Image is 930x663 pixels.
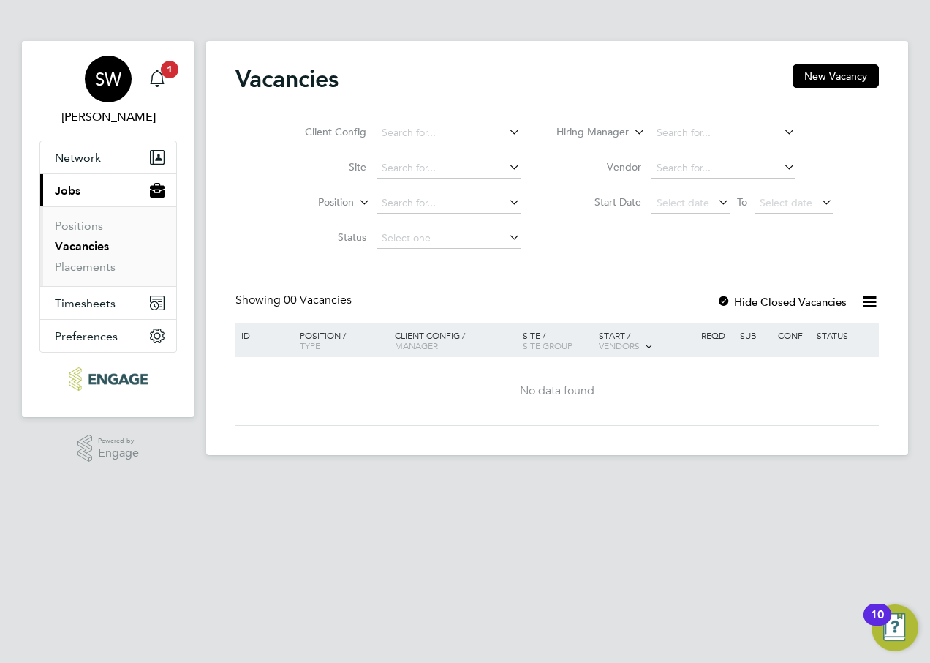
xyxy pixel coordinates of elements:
[55,260,116,274] a: Placements
[651,123,795,143] input: Search for...
[599,340,640,351] span: Vendors
[69,367,147,391] img: ncclondon-logo-retina.png
[697,323,736,348] div: Reqd
[300,340,320,351] span: Type
[377,123,521,143] input: Search for...
[774,323,812,348] div: Conf
[871,615,884,634] div: 10
[733,192,752,211] span: To
[651,158,795,179] input: Search for...
[545,125,629,140] label: Hiring Manager
[282,125,366,138] label: Client Config
[557,195,641,209] label: Start Date
[395,340,438,351] span: Manager
[736,323,774,348] div: Sub
[98,447,139,460] span: Engage
[235,64,339,94] h2: Vacancies
[55,296,116,310] span: Timesheets
[95,70,121,89] span: SW
[391,323,519,358] div: Client Config /
[40,174,176,206] button: Jobs
[55,184,80,198] span: Jobs
[235,293,355,308] div: Showing
[55,329,118,343] span: Preferences
[377,193,521,214] input: Search for...
[717,295,847,309] label: Hide Closed Vacancies
[39,108,177,126] span: Silka Warrick-Akerele
[519,323,596,358] div: Site /
[284,293,352,307] span: 00 Vacancies
[39,367,177,391] a: Go to home page
[813,323,877,348] div: Status
[161,61,178,78] span: 1
[98,435,139,447] span: Powered by
[282,160,366,173] label: Site
[55,151,101,165] span: Network
[39,56,177,126] a: SW[PERSON_NAME]
[289,323,391,358] div: Position /
[238,323,289,348] div: ID
[270,195,354,210] label: Position
[55,219,103,233] a: Positions
[22,41,194,417] nav: Main navigation
[40,206,176,286] div: Jobs
[143,56,172,102] a: 1
[657,196,709,209] span: Select date
[40,287,176,319] button: Timesheets
[523,340,572,351] span: Site Group
[282,231,366,244] label: Status
[793,64,879,88] button: New Vacancy
[238,383,877,399] div: No data found
[377,158,521,179] input: Search for...
[40,320,176,352] button: Preferences
[760,196,812,209] span: Select date
[377,228,521,249] input: Select one
[55,239,109,253] a: Vacancies
[872,604,918,651] button: Open Resource Center, 10 new notifications
[77,435,140,462] a: Powered byEngage
[40,141,176,173] button: Network
[595,323,697,359] div: Start /
[557,160,641,173] label: Vendor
